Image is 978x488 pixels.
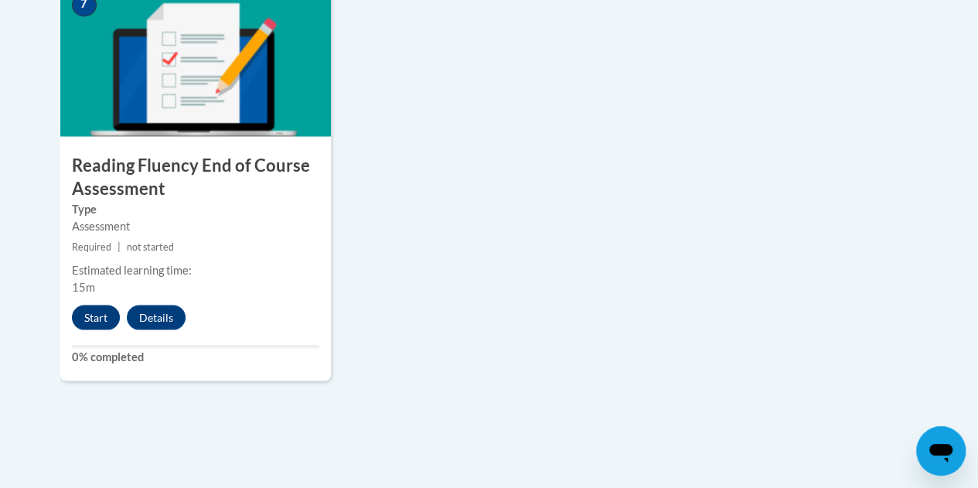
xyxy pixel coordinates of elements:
div: Estimated learning time: [72,261,319,278]
h3: Reading Fluency End of Course Assessment [60,153,331,201]
iframe: Button to launch messaging window [916,426,966,476]
label: 0% completed [72,348,319,365]
button: Start [72,305,120,329]
span: 15m [72,280,95,293]
span: not started [127,241,174,252]
div: Assessment [72,217,319,234]
button: Details [127,305,186,329]
label: Type [72,200,319,217]
span: Required [72,241,111,252]
span: | [118,241,121,252]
